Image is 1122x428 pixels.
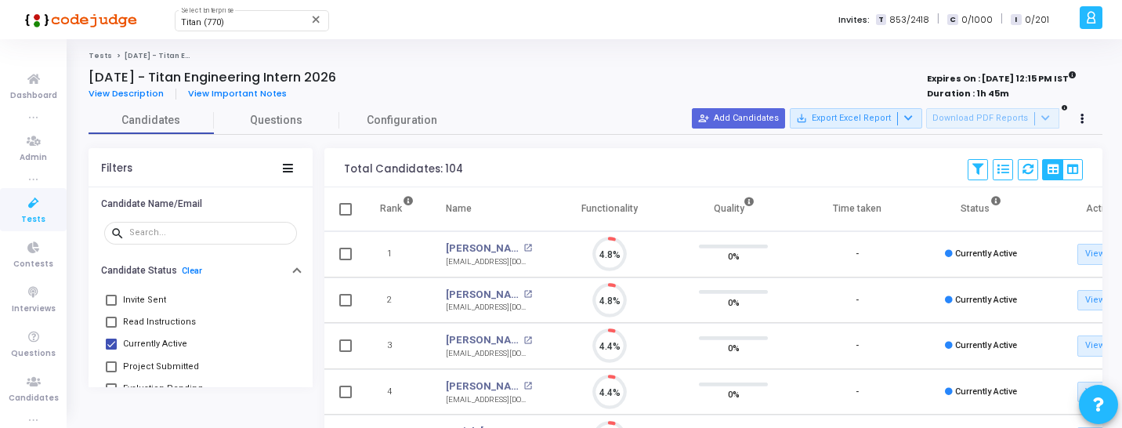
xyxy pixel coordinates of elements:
input: Search... [129,228,291,238]
span: Currently Active [955,386,1017,397]
div: - [856,386,859,399]
th: Functionality [548,187,671,231]
span: View Important Notes [188,87,287,100]
span: Currently Active [955,340,1017,350]
span: Contests [13,258,53,271]
div: [EMAIL_ADDRESS][DOMAIN_NAME] [446,394,532,406]
th: Status [919,187,1043,231]
a: Tests [89,51,112,60]
button: Export Excel Report [790,108,922,129]
mat-icon: search [110,226,129,240]
span: Read Instructions [123,313,196,332]
span: | [937,11,939,27]
span: 0% [728,294,740,310]
div: Name [446,200,472,217]
mat-icon: person_add_alt [698,113,709,124]
a: View Description [89,89,176,99]
strong: Expires On : [DATE] 12:15 PM IST [927,68,1077,85]
td: 3 [364,323,430,369]
span: T [876,14,886,26]
mat-icon: save_alt [796,113,807,124]
div: - [856,294,859,307]
div: [EMAIL_ADDRESS][DOMAIN_NAME] [446,256,532,268]
div: [EMAIL_ADDRESS][DOMAIN_NAME] [446,302,532,314]
span: Candidates [9,392,59,405]
span: Evaluation Pending [123,379,203,398]
a: [PERSON_NAME] [446,332,519,348]
span: C [947,14,957,26]
span: Interviews [12,303,56,316]
span: 0% [728,248,740,264]
span: Currently Active [955,295,1017,305]
span: Candidates [89,112,214,129]
a: [PERSON_NAME] [446,379,519,394]
span: | [1001,11,1003,27]
span: Admin [20,151,47,165]
h6: Candidate Status [101,265,177,277]
div: View Options [1042,159,1083,180]
span: 853/2418 [889,13,929,27]
h6: Candidate Name/Email [101,198,202,210]
th: Rank [364,187,430,231]
mat-icon: open_in_new [523,382,532,390]
span: Currently Active [123,335,187,354]
span: Questions [214,112,339,129]
h4: [DATE] - Titan Engineering Intern 2026 [89,70,336,85]
span: Project Submitted [123,357,199,376]
span: I [1011,14,1021,26]
span: 0% [728,386,740,402]
div: Time taken [833,200,881,217]
button: Candidate Name/Email [89,191,313,216]
mat-icon: open_in_new [523,336,532,345]
mat-icon: Clear [310,13,323,26]
mat-icon: open_in_new [523,244,532,252]
span: Tests [21,213,45,227]
strong: Duration : 1h 45m [927,87,1009,100]
nav: breadcrumb [89,51,1102,61]
div: - [856,248,859,261]
span: Currently Active [955,248,1017,259]
label: Invites: [838,13,870,27]
div: Filters [101,162,132,175]
td: 4 [364,369,430,415]
span: Invite Sent [123,291,166,310]
a: Clear [182,266,202,276]
button: Add Candidates [692,108,785,129]
img: logo [20,4,137,35]
span: 0% [728,340,740,356]
td: 1 [364,231,430,277]
button: Candidate StatusClear [89,259,313,283]
div: Total Candidates: 104 [344,163,463,176]
div: [EMAIL_ADDRESS][DOMAIN_NAME] [446,348,532,360]
td: 2 [364,277,430,324]
mat-icon: open_in_new [523,290,532,299]
a: [PERSON_NAME] [PERSON_NAME] [446,287,519,303]
span: Questions [11,347,56,361]
span: 0/1000 [961,13,993,27]
span: View Description [89,87,164,100]
button: Download PDF Reports [926,108,1059,129]
span: [DATE] - Titan Engineering Intern 2026 [125,51,275,60]
span: 0/201 [1025,13,1049,27]
th: Quality [671,187,795,231]
div: - [856,339,859,353]
span: Configuration [367,112,437,129]
span: Titan (770) [181,17,224,27]
a: View Important Notes [176,89,299,99]
a: [PERSON_NAME] [446,241,519,256]
span: Dashboard [10,89,57,103]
